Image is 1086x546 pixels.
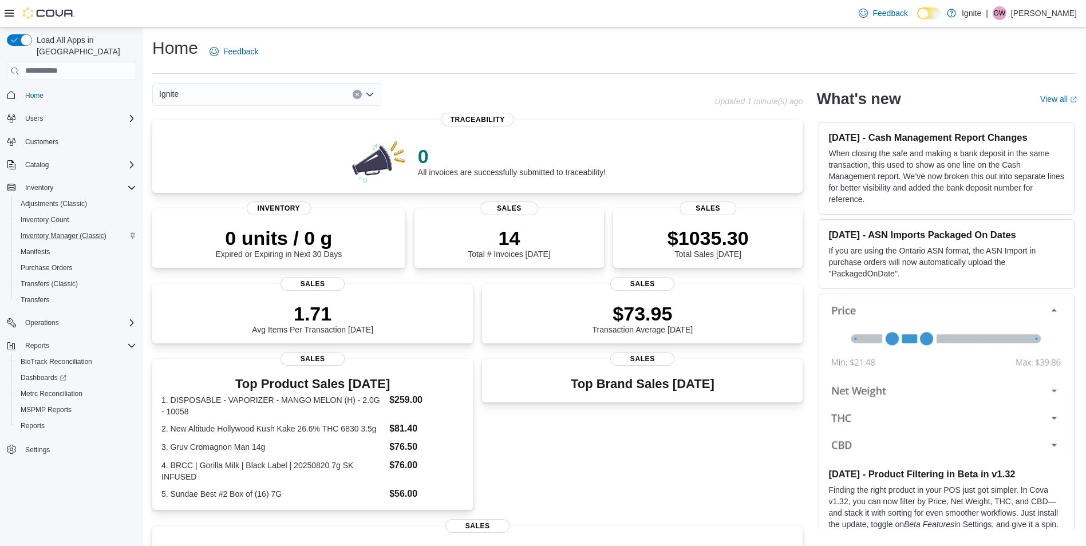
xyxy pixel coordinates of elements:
svg: External link [1070,96,1077,103]
span: Settings [21,442,136,456]
a: Dashboards [16,371,71,385]
button: Users [2,110,141,126]
a: Inventory Count [16,213,74,227]
p: 1.71 [252,302,373,325]
span: BioTrack Reconciliation [16,355,136,369]
h3: Top Product Sales [DATE] [161,377,464,391]
button: Transfers [11,292,141,308]
span: Operations [21,316,136,330]
a: Transfers [16,293,54,307]
p: [PERSON_NAME] [1011,6,1077,20]
button: Reports [21,339,54,353]
span: Dashboards [16,371,136,385]
h3: [DATE] - Cash Management Report Changes [828,132,1065,143]
span: Traceability [441,113,514,126]
span: Users [21,112,136,125]
dd: $259.00 [389,393,464,407]
span: Transfers [21,295,49,304]
span: Metrc Reconciliation [16,387,136,401]
span: Inventory Manager (Classic) [16,229,136,243]
span: Home [25,91,44,100]
dt: 2. New Altitude Hollywood Kush Kake 26.6% THC 6830 3.5g [161,423,385,434]
p: $1035.30 [668,227,749,250]
span: Inventory [247,201,311,215]
button: Transfers (Classic) [11,276,141,292]
div: Total Sales [DATE] [668,227,749,259]
p: 0 [418,145,606,168]
span: Ignite [159,87,179,101]
dt: 3. Gruv Cromagnon Man 14g [161,441,385,453]
span: Sales [680,201,736,215]
dt: 5. Sundae Best #2 Box of (16) 7G [161,488,385,500]
span: Sales [610,277,674,291]
button: Reports [2,338,141,354]
p: $73.95 [593,302,693,325]
h3: [DATE] - Product Filtering in Beta in v1.32 [828,468,1065,480]
span: Adjustments (Classic) [16,197,136,211]
button: Home [2,87,141,104]
span: Metrc Reconciliation [21,389,82,398]
button: Settings [2,441,141,457]
p: Finding the right product in your POS just got simpler. In Cova v1.32, you can now filter by Pric... [828,484,1065,541]
span: MSPMP Reports [21,405,72,414]
span: Inventory Manager (Classic) [21,231,106,240]
span: Settings [25,445,50,454]
a: BioTrack Reconciliation [16,355,97,369]
a: Purchase Orders [16,261,77,275]
span: Users [25,114,43,123]
span: Inventory [21,181,136,195]
button: Inventory Count [11,212,141,228]
h3: [DATE] - ASN Imports Packaged On Dates [828,229,1065,240]
dd: $76.50 [389,440,464,454]
span: Reports [25,341,49,350]
nav: Complex example [7,82,136,488]
p: | [986,6,988,20]
span: Manifests [21,247,50,256]
button: Inventory Manager (Classic) [11,228,141,244]
h1: Home [152,37,198,60]
button: Operations [21,316,64,330]
button: Catalog [2,157,141,173]
div: Expired or Expiring in Next 30 Days [215,227,342,259]
button: Customers [2,133,141,150]
span: Catalog [25,160,49,169]
a: Manifests [16,245,54,259]
div: Transaction Average [DATE] [593,302,693,334]
span: Home [21,88,136,102]
a: Settings [21,443,54,457]
button: Catalog [21,158,53,172]
span: Sales [481,201,538,215]
span: Dashboards [21,373,66,382]
p: 14 [468,227,550,250]
p: 0 units / 0 g [215,227,342,250]
h3: Top Brand Sales [DATE] [571,377,714,391]
p: If you are using the Ontario ASN format, the ASN Import in purchase orders will now automatically... [828,245,1065,279]
a: Dashboards [11,370,141,386]
a: Home [21,89,48,102]
button: Metrc Reconciliation [11,386,141,402]
span: Reports [21,421,45,430]
img: Cova [23,7,74,19]
dd: $76.00 [389,458,464,472]
span: Purchase Orders [21,263,73,272]
img: 0 [349,138,409,184]
span: Load All Apps in [GEOGRAPHIC_DATA] [32,34,136,57]
div: All invoices are successfully submitted to traceability! [418,145,606,177]
em: Beta Features [904,520,954,529]
a: Metrc Reconciliation [16,387,87,401]
button: Purchase Orders [11,260,141,276]
button: Adjustments (Classic) [11,196,141,212]
span: Transfers [16,293,136,307]
span: Customers [21,134,136,149]
dd: $56.00 [389,487,464,501]
span: Operations [25,318,59,327]
button: Inventory [2,180,141,196]
a: Adjustments (Classic) [16,197,92,211]
span: Manifests [16,245,136,259]
a: Reports [16,419,49,433]
h2: What's new [816,90,901,108]
span: Sales [610,352,674,366]
span: Transfers (Classic) [21,279,78,288]
button: Clear input [353,90,362,99]
dt: 1. DISPOSABLE - VAPORIZER - MANGO MELON (H) - 2.0G - 10058 [161,394,385,417]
